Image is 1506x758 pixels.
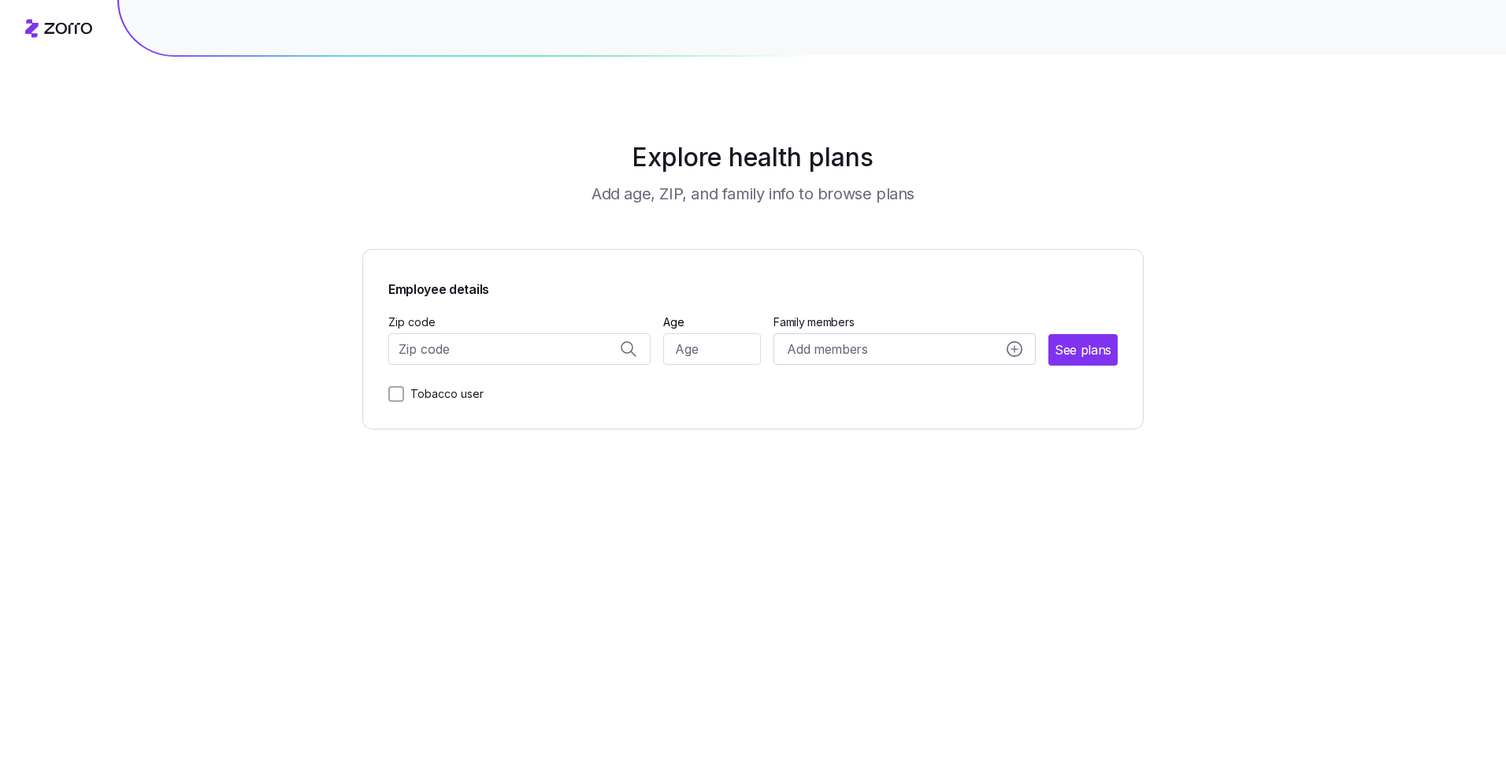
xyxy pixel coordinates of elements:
button: See plans [1048,334,1118,366]
svg: add icon [1007,341,1022,357]
h3: Add age, ZIP, and family info to browse plans [592,183,914,205]
span: See plans [1055,340,1111,360]
input: Zip code [388,333,651,365]
span: Add members [787,340,867,359]
input: Age [663,333,762,365]
label: Age [663,314,684,331]
span: Family members [773,314,1036,330]
label: Tobacco user [404,385,484,403]
button: Add membersadd icon [773,333,1036,365]
h1: Explore health plans [402,139,1105,176]
label: Zip code [388,314,436,331]
span: Employee details [388,275,489,299]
